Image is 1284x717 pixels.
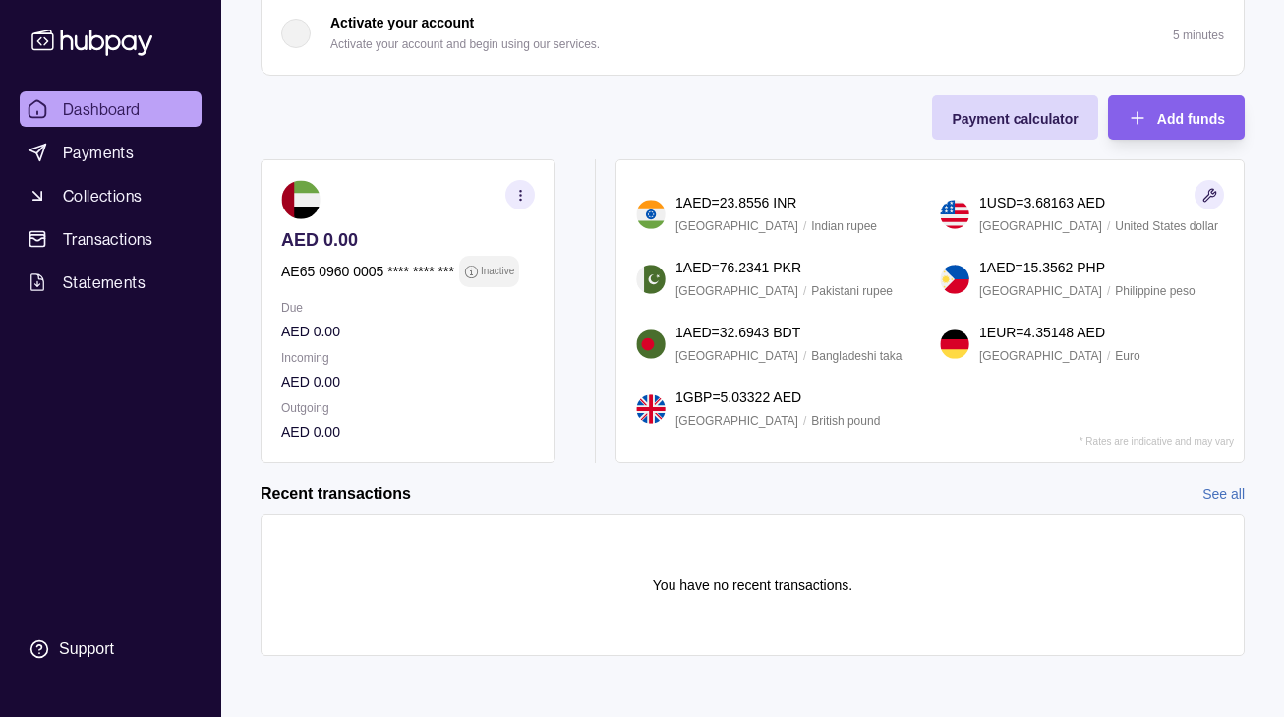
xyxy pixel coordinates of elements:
p: United States dollar [1115,215,1218,237]
a: Dashboard [20,91,202,127]
p: Incoming [281,347,535,369]
p: Activate your account and begin using our services. [330,33,600,55]
p: / [803,215,806,237]
p: 1 AED = 76.2341 PKR [675,257,801,278]
img: ae [281,180,321,219]
img: de [940,329,969,359]
p: Activate your account [330,12,474,33]
p: [GEOGRAPHIC_DATA] [979,215,1102,237]
a: Collections [20,178,202,213]
span: Add funds [1157,111,1225,127]
p: AED 0.00 [281,421,535,443]
img: bd [636,329,666,359]
p: AED 0.00 [281,321,535,342]
a: Statements [20,265,202,300]
p: Due [281,297,535,319]
span: Payments [63,141,134,164]
p: Outgoing [281,397,535,419]
p: 1 AED = 15.3562 PHP [979,257,1105,278]
img: pk [636,265,666,294]
img: ph [940,265,969,294]
span: Payment calculator [952,111,1078,127]
div: Support [59,638,114,660]
p: * Rates are indicative and may vary [1080,436,1234,447]
span: Transactions [63,227,153,251]
p: 1 USD = 3.68163 AED [979,192,1105,213]
img: gb [636,394,666,424]
p: 1 EUR = 4.35148 AED [979,322,1105,343]
p: [GEOGRAPHIC_DATA] [675,410,798,432]
p: 1 AED = 23.8556 INR [675,192,796,213]
p: You have no recent transactions. [653,574,852,596]
button: Payment calculator [932,95,1097,140]
a: See all [1202,483,1245,505]
p: 1 GBP = 5.03322 AED [675,387,801,408]
p: [GEOGRAPHIC_DATA] [979,345,1102,367]
button: Add funds [1108,95,1245,140]
a: Payments [20,135,202,170]
p: / [803,280,806,302]
h2: Recent transactions [261,483,411,505]
a: Support [20,628,202,670]
p: / [803,410,806,432]
p: [GEOGRAPHIC_DATA] [675,215,798,237]
p: Indian rupee [811,215,877,237]
p: 1 AED = 32.6943 BDT [675,322,800,343]
p: / [1107,280,1110,302]
p: AED 0.00 [281,371,535,392]
p: Philippine peso [1115,280,1195,302]
p: Euro [1115,345,1139,367]
p: Pakistani rupee [811,280,893,302]
p: AED 0.00 [281,229,535,251]
p: Inactive [481,261,514,282]
p: / [1107,345,1110,367]
p: [GEOGRAPHIC_DATA] [675,280,798,302]
p: [GEOGRAPHIC_DATA] [675,345,798,367]
img: us [940,200,969,229]
span: Collections [63,184,142,208]
a: Transactions [20,221,202,257]
p: British pound [811,410,880,432]
p: / [1107,215,1110,237]
span: Dashboard [63,97,141,121]
p: Bangladeshi taka [811,345,902,367]
p: [GEOGRAPHIC_DATA] [979,280,1102,302]
p: 5 minutes [1173,29,1224,42]
p: / [803,345,806,367]
img: in [636,200,666,229]
span: Statements [63,270,146,294]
